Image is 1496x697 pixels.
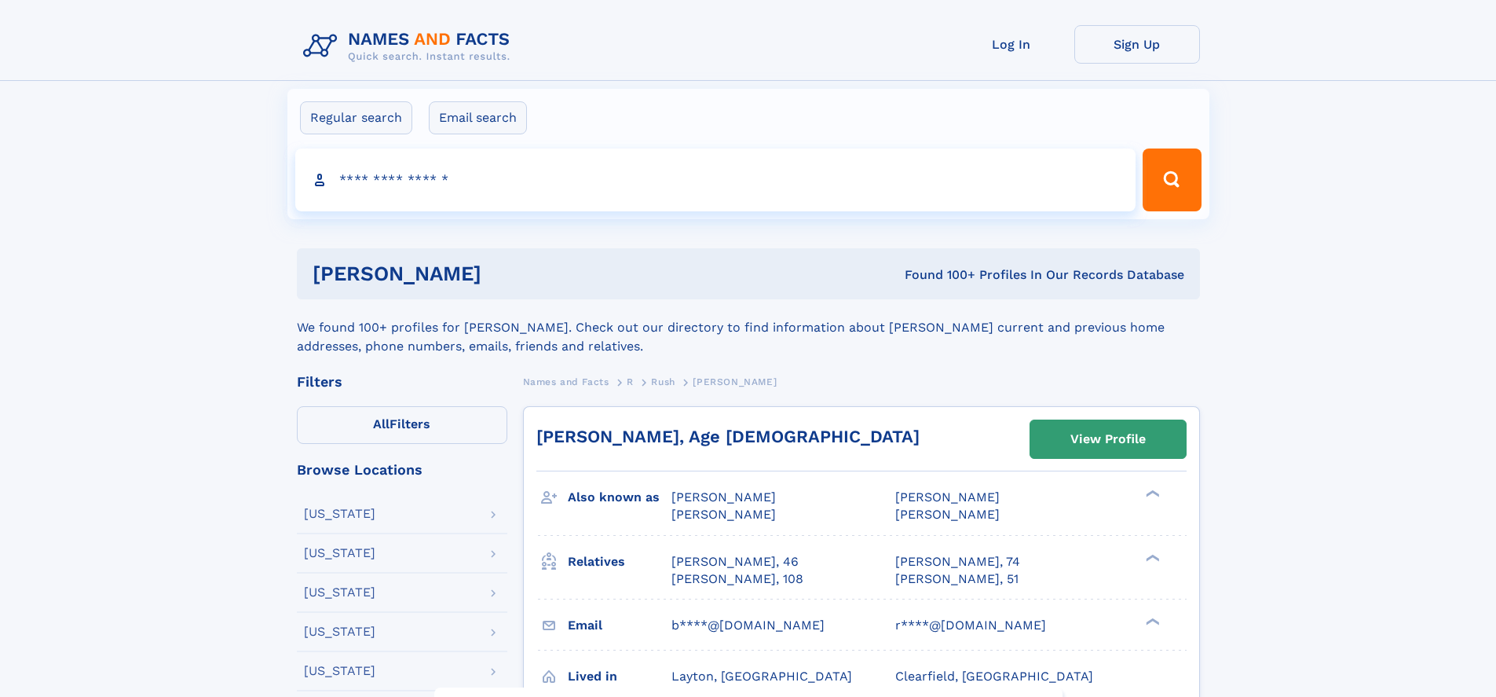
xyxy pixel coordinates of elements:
span: [PERSON_NAME] [895,490,1000,504]
label: Regular search [300,101,412,134]
a: [PERSON_NAME], 108 [671,570,803,588]
div: [US_STATE] [304,547,375,559]
div: View Profile [1070,421,1146,457]
img: Logo Names and Facts [297,25,523,68]
h1: [PERSON_NAME] [313,264,693,284]
span: [PERSON_NAME] [671,507,776,522]
a: [PERSON_NAME], 74 [895,553,1020,570]
a: Sign Up [1074,25,1200,64]
a: [PERSON_NAME], 46 [671,553,799,570]
h3: Lived in [568,663,671,690]
label: Filters [297,406,507,444]
h3: Relatives [568,548,671,575]
a: R [627,372,634,391]
div: ❯ [1142,552,1161,563]
div: Filters [297,375,507,389]
span: [PERSON_NAME] [671,490,776,504]
span: Rush [651,376,675,387]
div: [US_STATE] [304,586,375,599]
span: Layton, [GEOGRAPHIC_DATA] [671,669,852,684]
span: [PERSON_NAME] [895,507,1000,522]
div: ❯ [1142,616,1161,626]
a: [PERSON_NAME], 51 [895,570,1019,588]
div: We found 100+ profiles for [PERSON_NAME]. Check out our directory to find information about [PERS... [297,299,1200,356]
div: [US_STATE] [304,625,375,638]
a: [PERSON_NAME], Age [DEMOGRAPHIC_DATA] [536,427,920,446]
a: Rush [651,372,675,391]
a: Names and Facts [523,372,609,391]
div: ❯ [1142,489,1161,499]
a: Log In [949,25,1074,64]
span: R [627,376,634,387]
span: Clearfield, [GEOGRAPHIC_DATA] [895,669,1093,684]
div: [US_STATE] [304,508,375,520]
h3: Email [568,612,671,639]
div: Found 100+ Profiles In Our Records Database [693,266,1184,284]
span: All [373,416,390,431]
div: Browse Locations [297,463,507,477]
a: View Profile [1030,420,1186,458]
button: Search Button [1143,149,1201,211]
input: search input [295,149,1136,211]
span: [PERSON_NAME] [693,376,777,387]
h3: Also known as [568,484,671,511]
div: [US_STATE] [304,665,375,677]
label: Email search [429,101,527,134]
